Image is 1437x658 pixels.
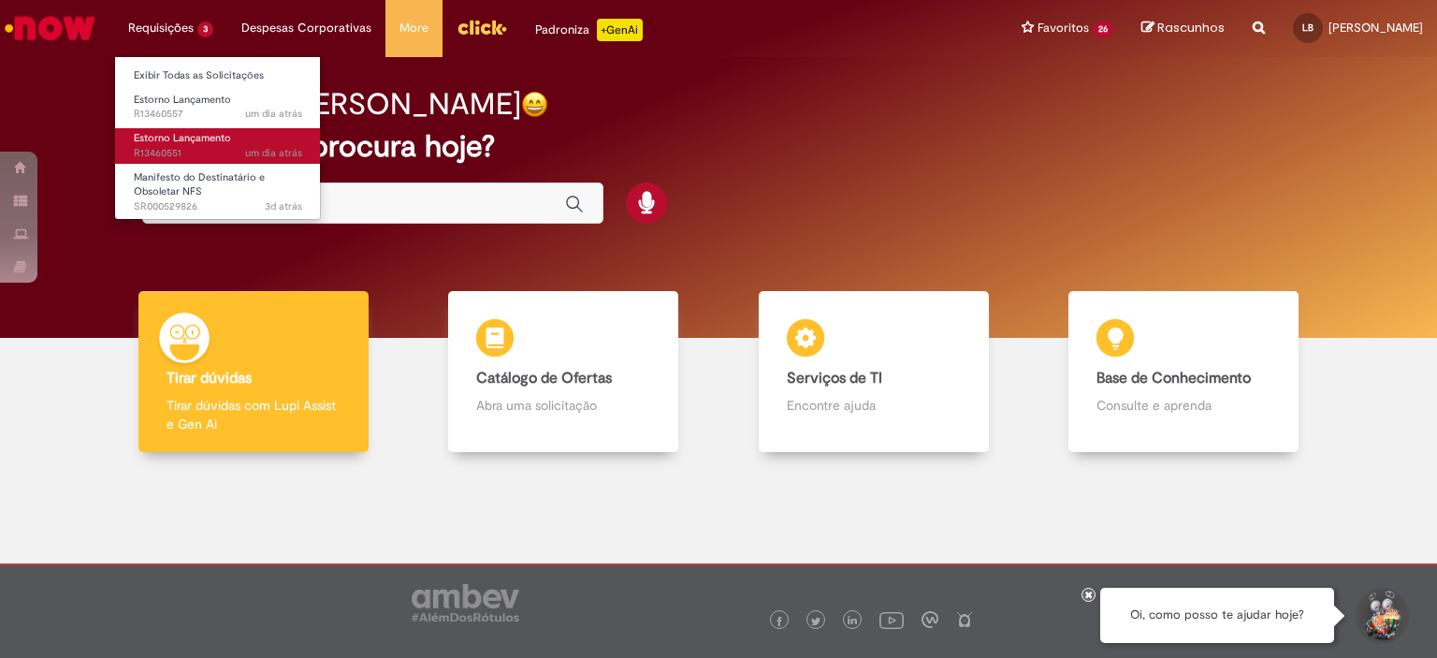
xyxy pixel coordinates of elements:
[241,19,371,37] span: Despesas Corporativas
[1093,22,1113,37] span: 26
[115,90,321,124] a: Aberto R13460557 : Estorno Lançamento
[1141,20,1225,37] a: Rascunhos
[134,107,302,122] span: R13460557
[811,617,820,626] img: logo_footer_twitter.png
[245,146,302,160] span: um dia atrás
[1302,22,1314,34] span: LB
[167,396,341,433] p: Tirar dúvidas com Lupi Assist e Gen Ai
[476,396,650,415] p: Abra uma solicitação
[922,611,938,628] img: logo_footer_workplace.png
[142,130,1296,163] h2: O que você procura hoje?
[114,56,321,220] ul: Requisições
[787,369,882,387] b: Serviços de TI
[134,131,231,145] span: Estorno Lançamento
[265,199,302,213] span: 3d atrás
[399,19,428,37] span: More
[128,19,194,37] span: Requisições
[718,291,1029,453] a: Serviços de TI Encontre ajuda
[597,19,643,41] p: +GenAi
[879,607,904,632] img: logo_footer_youtube.png
[1328,20,1423,36] span: [PERSON_NAME]
[245,107,302,121] span: um dia atrás
[409,291,719,453] a: Catálogo de Ofertas Abra uma solicitação
[115,168,321,208] a: Aberto SR000529826 : Manifesto do Destinatário e Obsoletar NFS
[134,199,302,214] span: SR000529826
[245,146,302,160] time: 29/08/2025 07:23:44
[134,170,265,199] span: Manifesto do Destinatário e Obsoletar NFS
[1096,369,1251,387] b: Base de Conhecimento
[1096,396,1270,415] p: Consulte e aprenda
[115,128,321,163] a: Aberto R13460551 : Estorno Lançamento
[787,396,961,415] p: Encontre ajuda
[848,616,857,627] img: logo_footer_linkedin.png
[775,617,784,626] img: logo_footer_facebook.png
[167,369,252,387] b: Tirar dúvidas
[142,88,521,121] h2: Boa tarde, [PERSON_NAME]
[1038,19,1089,37] span: Favoritos
[1353,588,1409,644] button: Iniciar Conversa de Suporte
[98,291,409,453] a: Tirar dúvidas Tirar dúvidas com Lupi Assist e Gen Ai
[956,611,973,628] img: logo_footer_naosei.png
[412,584,519,621] img: logo_footer_ambev_rotulo_gray.png
[245,107,302,121] time: 29/08/2025 07:26:46
[521,91,548,118] img: happy-face.png
[115,66,321,86] a: Exibir Todas as Solicitações
[134,93,231,107] span: Estorno Lançamento
[134,146,302,161] span: R13460551
[476,369,612,387] b: Catálogo de Ofertas
[1157,19,1225,37] span: Rascunhos
[457,13,507,41] img: click_logo_yellow_360x200.png
[2,9,98,47] img: ServiceNow
[197,22,213,37] span: 3
[535,19,643,41] div: Padroniza
[265,199,302,213] time: 28/08/2025 12:00:02
[1100,588,1334,643] div: Oi, como posso te ajudar hoje?
[1029,291,1340,453] a: Base de Conhecimento Consulte e aprenda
